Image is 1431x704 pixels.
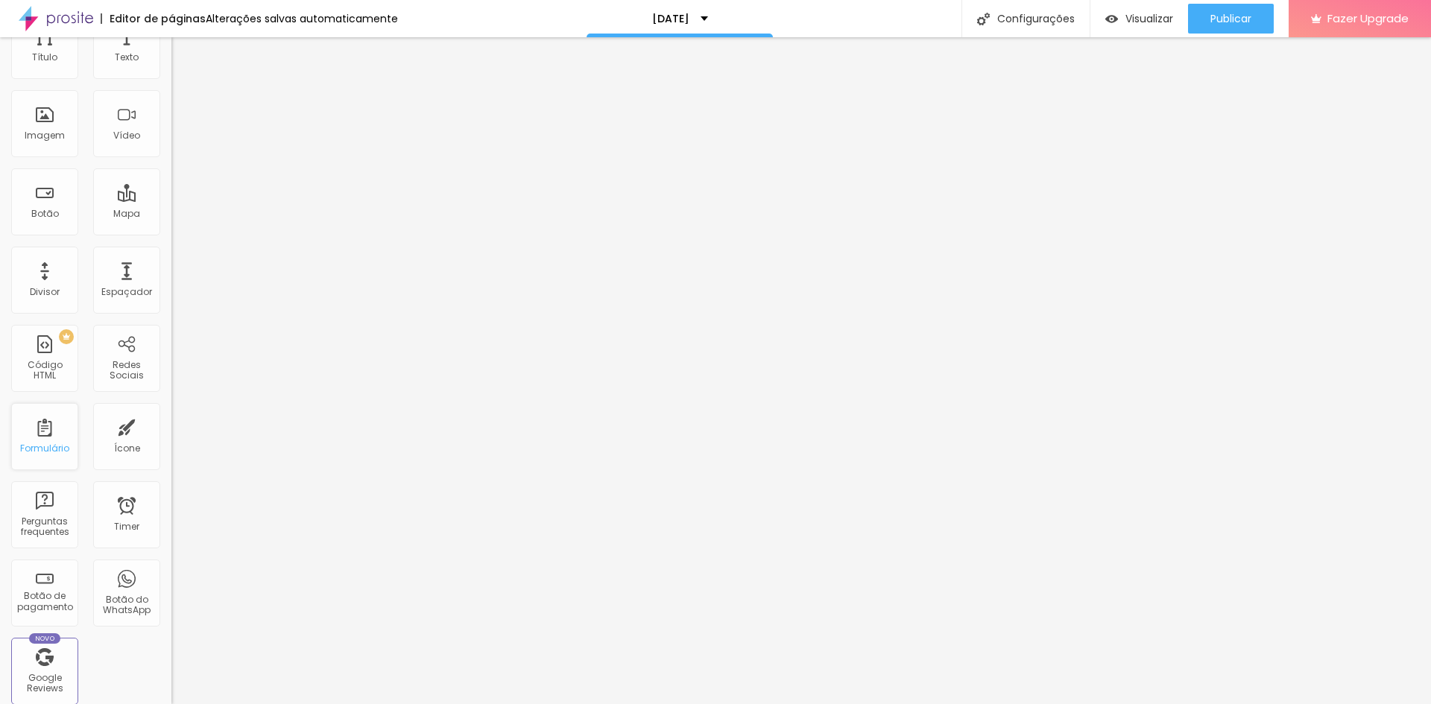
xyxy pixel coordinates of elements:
[97,360,156,381] div: Redes Sociais
[114,443,140,454] div: Ícone
[113,130,140,141] div: Vídeo
[114,521,139,532] div: Timer
[115,52,139,63] div: Texto
[25,130,65,141] div: Imagem
[101,287,152,297] div: Espaçador
[97,594,156,616] div: Botão do WhatsApp
[1327,12,1409,25] span: Fazer Upgrade
[101,13,206,24] div: Editor de páginas
[29,633,61,644] div: Novo
[1210,13,1251,25] span: Publicar
[977,13,990,25] img: Icone
[15,516,74,538] div: Perguntas frequentes
[1125,13,1173,25] span: Visualizar
[30,287,60,297] div: Divisor
[1105,13,1118,25] img: view-1.svg
[32,52,57,63] div: Título
[31,209,59,219] div: Botão
[20,443,69,454] div: Formulário
[15,360,74,381] div: Código HTML
[1090,4,1188,34] button: Visualizar
[652,13,689,24] p: [DATE]
[1188,4,1274,34] button: Publicar
[206,13,398,24] div: Alterações salvas automaticamente
[171,37,1431,704] iframe: Editor
[15,673,74,694] div: Google Reviews
[15,591,74,612] div: Botão de pagamento
[113,209,140,219] div: Mapa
